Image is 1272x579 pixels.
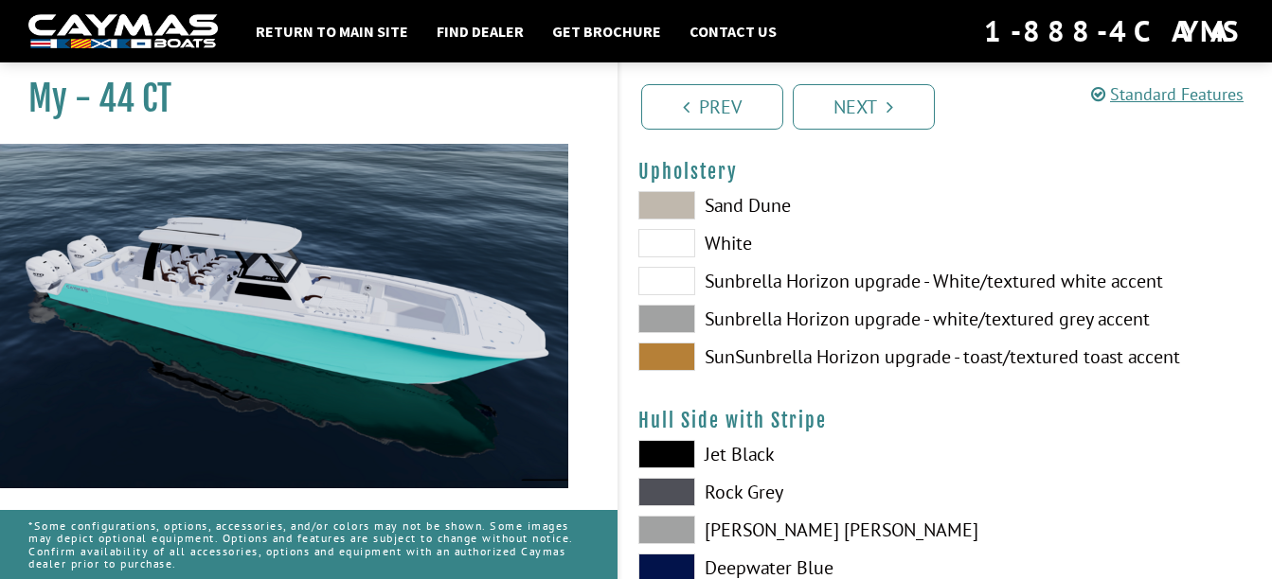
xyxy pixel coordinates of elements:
[638,478,927,506] label: Rock Grey
[638,267,927,295] label: Sunbrella Horizon upgrade - White/textured white accent
[28,14,218,49] img: white-logo-c9c8dbefe5ff5ceceb0f0178aa75bf4bb51f6bca0971e226c86eb53dfe498488.png
[984,10,1244,52] div: 1-888-4CAYMAS
[543,19,671,44] a: Get Brochure
[246,19,418,44] a: Return to main site
[638,516,927,544] label: [PERSON_NAME] [PERSON_NAME]
[1091,83,1244,105] a: Standard Features
[28,78,570,120] h1: My - 44 CT
[641,84,783,130] a: Prev
[638,305,927,333] label: Sunbrella Horizon upgrade - white/textured grey accent
[638,409,1254,432] h4: Hull Side with Stripe
[638,229,927,257] label: White
[28,510,589,579] p: *Some configurations, options, accessories, and/or colors may not be shown. Some images may depic...
[793,84,935,130] a: Next
[638,440,927,468] label: Jet Black
[427,19,533,44] a: Find Dealer
[638,191,927,219] label: Sand Dune
[638,342,927,371] label: SunSunbrella Horizon upgrade - toast/textured toast accent
[680,19,786,44] a: Contact Us
[638,160,1254,184] h4: Upholstery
